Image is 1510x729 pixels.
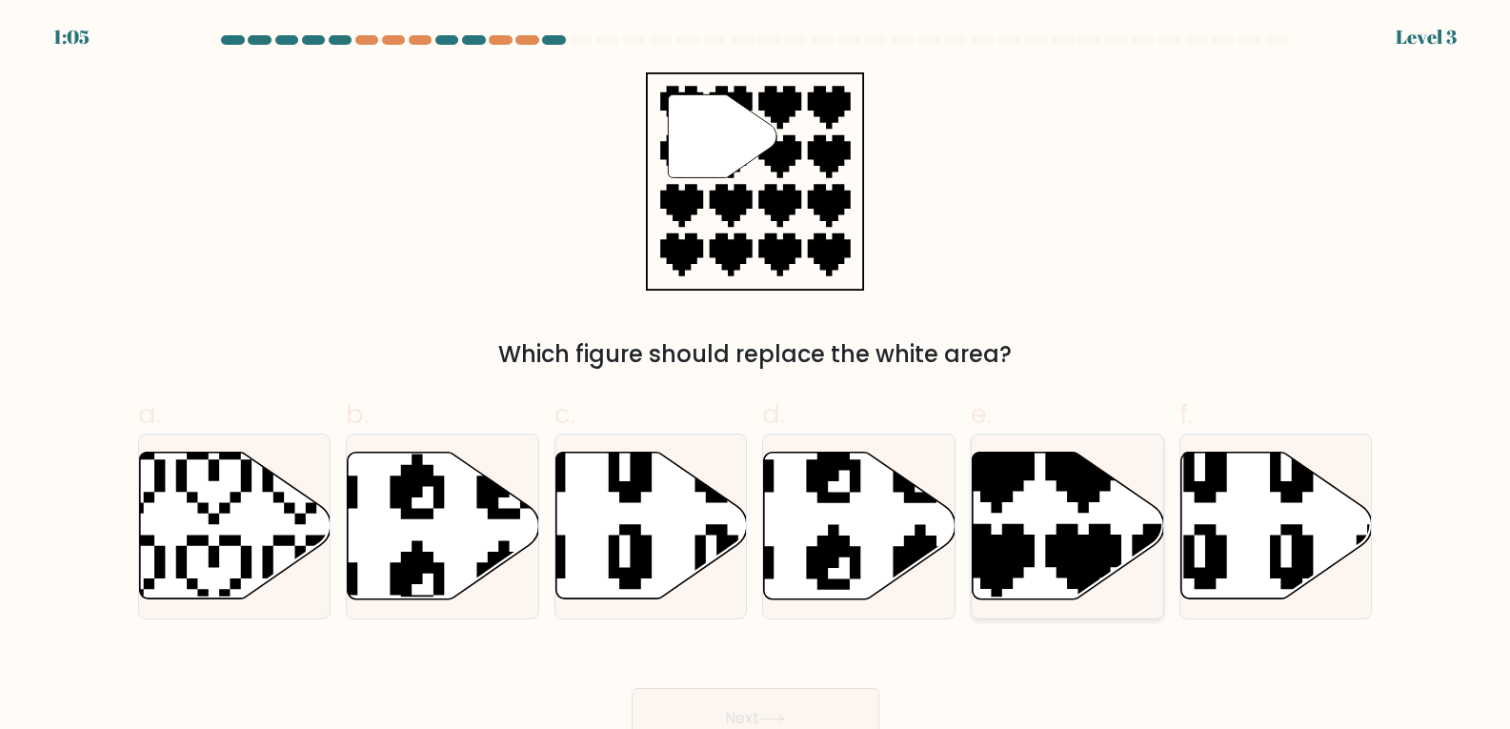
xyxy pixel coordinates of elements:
[150,337,1361,372] div: Which figure should replace the white area?
[1396,23,1457,51] div: Level 3
[554,395,575,433] span: c.
[346,395,369,433] span: b.
[138,395,161,433] span: a.
[762,395,785,433] span: d.
[668,94,776,177] g: "
[971,395,992,433] span: e.
[1179,395,1193,433] span: f.
[53,23,90,51] div: 1:05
